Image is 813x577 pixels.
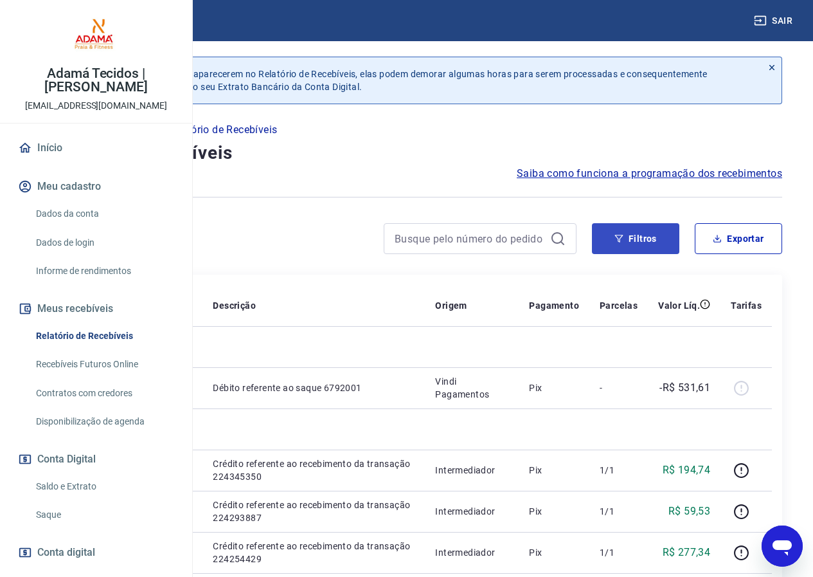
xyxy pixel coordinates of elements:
input: Busque pelo número do pedido [395,229,545,248]
p: 1/1 [600,505,638,518]
a: Disponibilização de agenda [31,408,177,435]
a: Saldo e Extrato [31,473,177,500]
p: R$ 194,74 [663,463,711,478]
p: Valor Líq. [658,299,700,312]
p: Parcelas [600,299,638,312]
p: Pix [529,505,579,518]
span: Conta digital [37,544,95,562]
p: Débito referente ao saque 6792001 [213,381,415,394]
p: Crédito referente ao recebimento da transação 224293887 [213,499,415,524]
p: Crédito referente ao recebimento da transação 224254429 [213,540,415,565]
p: Origem [435,299,467,312]
p: Descrição [213,299,256,312]
button: Filtros [592,223,679,254]
p: Intermediador [435,546,508,559]
p: -R$ 531,61 [659,380,710,396]
p: R$ 277,34 [663,545,711,560]
p: 1/1 [600,546,638,559]
a: Dados da conta [31,201,177,227]
p: Tarifas [731,299,762,312]
p: Pix [529,381,579,394]
a: Início [15,134,177,162]
p: Intermediador [435,464,508,477]
p: Pix [529,464,579,477]
a: Contratos com credores [31,380,177,407]
p: - [600,381,638,394]
p: [EMAIL_ADDRESS][DOMAIN_NAME] [25,99,167,113]
a: Informe de rendimentos [31,258,177,284]
p: Relatório de Recebíveis [166,122,277,138]
a: Relatório de Recebíveis [31,323,177,349]
h4: Relatório de Recebíveis [31,140,782,166]
p: Crédito referente ao recebimento da transação 224345350 [213,457,415,483]
button: Meus recebíveis [15,295,177,323]
a: Saque [31,502,177,528]
img: ec7a3d8a-4c9b-47c6-a75b-6af465cb6968.jpeg [71,10,122,62]
a: Recebíveis Futuros Online [31,351,177,378]
a: Saiba como funciona a programação dos recebimentos [517,166,782,181]
iframe: Botão para abrir a janela de mensagens [762,526,803,567]
p: Pagamento [529,299,579,312]
button: Conta Digital [15,445,177,473]
p: Vindi Pagamentos [435,375,508,401]
button: Meu cadastro [15,172,177,201]
p: Após o envio das liquidações aparecerem no Relatório de Recebíveis, elas podem demorar algumas ho... [69,68,752,93]
button: Sair [751,9,798,33]
p: R$ 59,53 [668,504,710,519]
p: 1/1 [600,464,638,477]
p: Adamá Tecidos | [PERSON_NAME] [10,67,182,94]
p: Pix [529,546,579,559]
a: Dados de login [31,230,177,256]
button: Exportar [695,223,782,254]
p: Intermediador [435,505,508,518]
a: Conta digital [15,538,177,567]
